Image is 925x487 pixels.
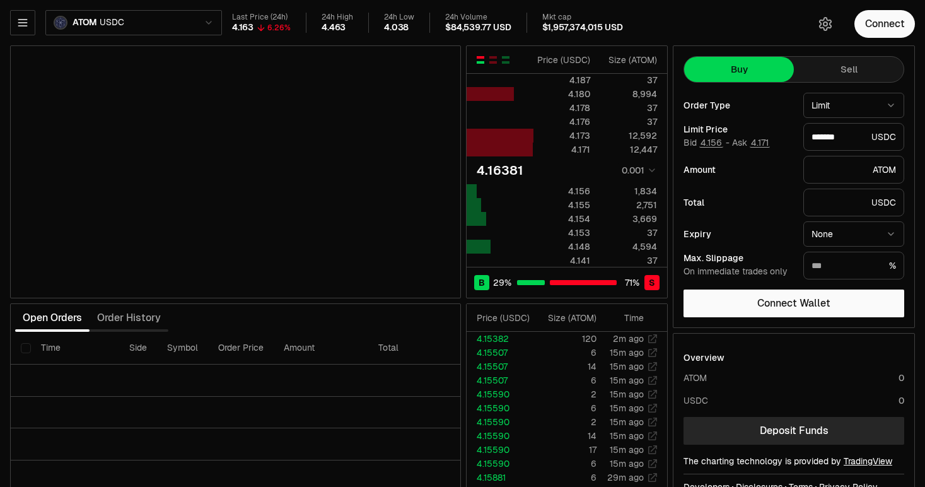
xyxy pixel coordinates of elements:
time: 15m ago [610,361,644,372]
time: 15m ago [610,402,644,414]
div: 4.153 [534,226,590,239]
div: 4.16381 [477,161,523,179]
div: Total [684,198,793,207]
iframe: Financial Chart [11,46,460,298]
time: 15m ago [610,347,644,358]
div: Order Type [684,101,793,110]
button: Open Orders [15,305,90,331]
div: 12,447 [601,143,657,156]
time: 15m ago [610,430,644,442]
div: Amount [684,165,793,174]
div: Price ( USDC ) [534,54,590,66]
div: 4.178 [534,102,590,114]
div: ATOM [684,372,707,384]
div: USDC [803,189,904,216]
div: ATOM [803,156,904,184]
span: ATOM [73,17,97,28]
td: 4.15382 [467,332,534,346]
td: 6 [534,346,597,360]
button: None [803,221,904,247]
td: 4.15590 [467,387,534,401]
td: 120 [534,332,597,346]
button: 4.156 [699,138,723,148]
div: $84,539.77 USD [445,22,511,33]
div: Price ( USDC ) [477,312,533,324]
th: Time [31,332,119,365]
div: 4.148 [534,240,590,253]
div: Mkt cap [542,13,623,22]
div: 1,834 [601,185,657,197]
div: 4.171 [534,143,590,156]
a: Deposit Funds [684,417,904,445]
div: % [803,252,904,279]
time: 15m ago [610,389,644,400]
td: 14 [534,360,597,373]
td: 4.15881 [467,471,534,484]
div: 37 [601,226,657,239]
time: 15m ago [610,444,644,455]
button: Show Sell Orders Only [488,55,498,65]
button: Limit [803,93,904,118]
div: 4.154 [534,213,590,225]
button: Show Buy Orders Only [501,55,511,65]
div: 37 [601,254,657,267]
div: Size ( ATOM ) [544,312,596,324]
div: USDC [684,394,708,407]
span: B [479,276,485,289]
div: 6.26% [267,23,291,33]
div: The charting technology is provided by [684,455,904,467]
div: 4.038 [384,22,409,33]
div: Max. Slippage [684,254,793,262]
div: 37 [601,102,657,114]
td: 4.15507 [467,346,534,360]
td: 4.15507 [467,373,534,387]
td: 14 [534,429,597,443]
time: 2m ago [613,333,644,344]
span: 29 % [493,276,511,289]
button: 0.001 [618,163,657,178]
div: Time [607,312,644,324]
td: 4.15590 [467,415,534,429]
th: Order Price [208,332,274,365]
div: 4.180 [534,88,590,100]
div: 4.156 [534,185,590,197]
div: 4.141 [534,254,590,267]
div: 4.155 [534,199,590,211]
th: Total [368,332,463,365]
button: Select all [21,343,31,353]
button: Show Buy and Sell Orders [475,55,486,65]
button: 4.171 [750,138,770,148]
td: 4.15590 [467,443,534,457]
div: 8,994 [601,88,657,100]
div: 4.173 [534,129,590,142]
div: 2,751 [601,199,657,211]
td: 6 [534,457,597,471]
td: 6 [534,373,597,387]
div: 37 [601,115,657,128]
div: Expiry [684,230,793,238]
div: 37 [601,74,657,86]
div: 0 [899,394,904,407]
div: 4.187 [534,74,590,86]
div: 4.163 [232,22,253,33]
button: Connect [854,10,915,38]
time: 15m ago [610,416,644,428]
span: USDC [100,17,124,28]
time: 15m ago [610,458,644,469]
time: 15m ago [610,375,644,386]
div: 4,594 [601,240,657,253]
span: Ask [732,138,770,149]
td: 2 [534,387,597,401]
button: Connect Wallet [684,290,904,317]
button: Order History [90,305,168,331]
td: 17 [534,443,597,457]
th: Side [119,332,157,365]
td: 6 [534,471,597,484]
img: ATOM Logo [55,17,66,28]
td: 4.15590 [467,401,534,415]
div: 4.176 [534,115,590,128]
td: 6 [534,401,597,415]
div: Last Price (24h) [232,13,291,22]
div: 0 [899,372,904,384]
div: Limit Price [684,125,793,134]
